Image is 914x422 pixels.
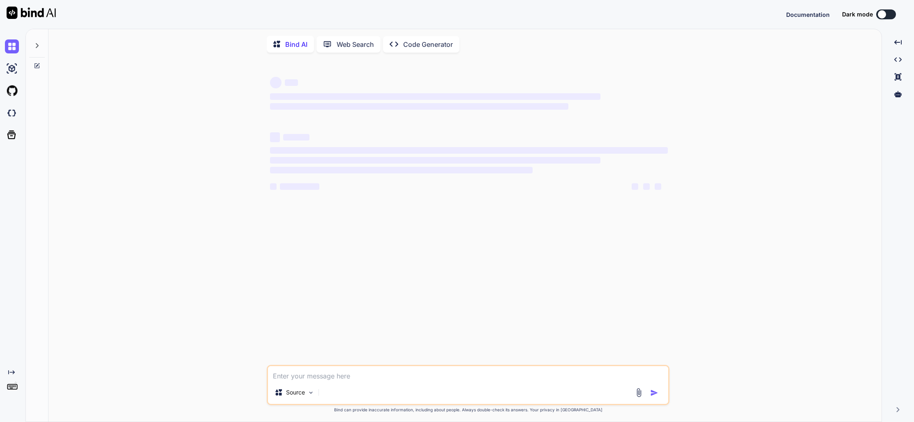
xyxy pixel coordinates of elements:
img: darkCloudIdeIcon [5,106,19,120]
img: Bind AI [7,7,56,19]
img: Pick Models [307,389,314,396]
img: ai-studio [5,62,19,76]
img: chat [5,39,19,53]
span: ‌ [270,93,600,100]
span: Documentation [786,11,830,18]
span: ‌ [283,134,309,141]
p: Web Search [337,39,374,49]
span: ‌ [280,183,319,190]
span: ‌ [655,183,661,190]
p: Bind can provide inaccurate information, including about people. Always double-check its answers.... [267,407,669,413]
p: Code Generator [403,39,453,49]
span: ‌ [270,132,280,142]
p: Source [286,388,305,397]
span: ‌ [643,183,650,190]
span: ‌ [270,147,668,154]
span: ‌ [285,79,298,86]
span: Dark mode [842,10,873,18]
span: ‌ [270,183,277,190]
img: attachment [634,388,644,397]
span: ‌ [632,183,638,190]
img: icon [650,389,658,397]
span: ‌ [270,157,600,164]
span: ‌ [270,103,568,110]
img: githubLight [5,84,19,98]
span: ‌ [270,77,282,88]
button: Documentation [786,10,830,19]
span: ‌ [270,167,533,173]
p: Bind AI [285,39,307,49]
